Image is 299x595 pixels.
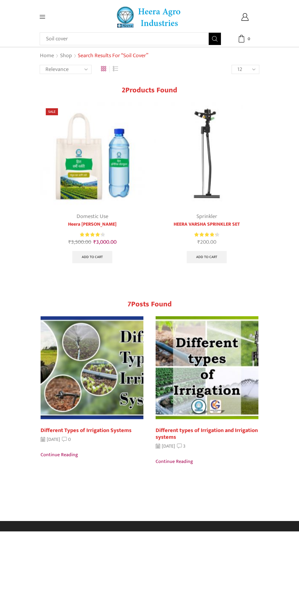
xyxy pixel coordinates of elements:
img: Impact Mini Sprinkler [154,102,259,208]
time: [DATE] [41,436,60,443]
button: Search button [209,33,221,45]
span: 0 [68,435,71,443]
img: Different types of Irrigation [156,316,258,419]
span: 2 [122,84,125,96]
a: Add to cart: “Heera Vermi Nursery” [72,251,112,263]
bdi: 3,000.00 [93,238,117,247]
a: Continue reading [156,455,258,466]
a: Sprinkler [196,212,217,221]
span: ₹ [93,238,96,247]
input: Search for... [43,33,201,45]
bdi: 200.00 [197,238,216,247]
span: Sale [46,108,58,115]
span: Continue reading [41,451,78,459]
span: Rated out of 5 [194,231,216,238]
div: 2 / 7 [151,316,263,466]
span: ₹ [68,238,71,247]
a: Continue reading [41,448,143,459]
div: 1 / 7 [36,316,148,460]
a: 3 [177,443,186,450]
a: Shop [60,52,72,60]
a: 0 [62,436,71,443]
h1: Search results for “Soil cover” [78,53,148,59]
span: 3 [183,442,186,450]
a: HEERA VARSHA SPRINKLER SET [154,221,259,228]
bdi: 3,500.00 [68,238,91,247]
a: Heera [PERSON_NAME] [40,221,145,228]
a: Different types of Irrigation and Irrigation systems [156,426,258,442]
a: Domestic Use [77,212,108,221]
span: Posts found [131,298,172,310]
a: Add to cart: “HEERA VARSHA SPRINKLER SET” [187,251,227,263]
span: 0 [246,36,252,42]
span: Rated out of 5 [80,231,101,238]
span: ₹ [197,238,200,247]
div: Rated 4.37 out of 5 [194,231,219,238]
span: 7 [128,298,131,310]
time: [DATE] [156,443,175,450]
span: Products found [125,84,177,96]
a: 0 [230,35,259,42]
a: Home [40,52,54,60]
select: Shop order [40,65,92,74]
nav: Breadcrumb [40,52,148,60]
span: Continue reading [156,458,193,466]
div: Rated 4.33 out of 5 [80,231,105,238]
a: Different Types of Irrigation Systems [41,426,131,435]
img: Heera Vermi Nursery [40,102,145,208]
